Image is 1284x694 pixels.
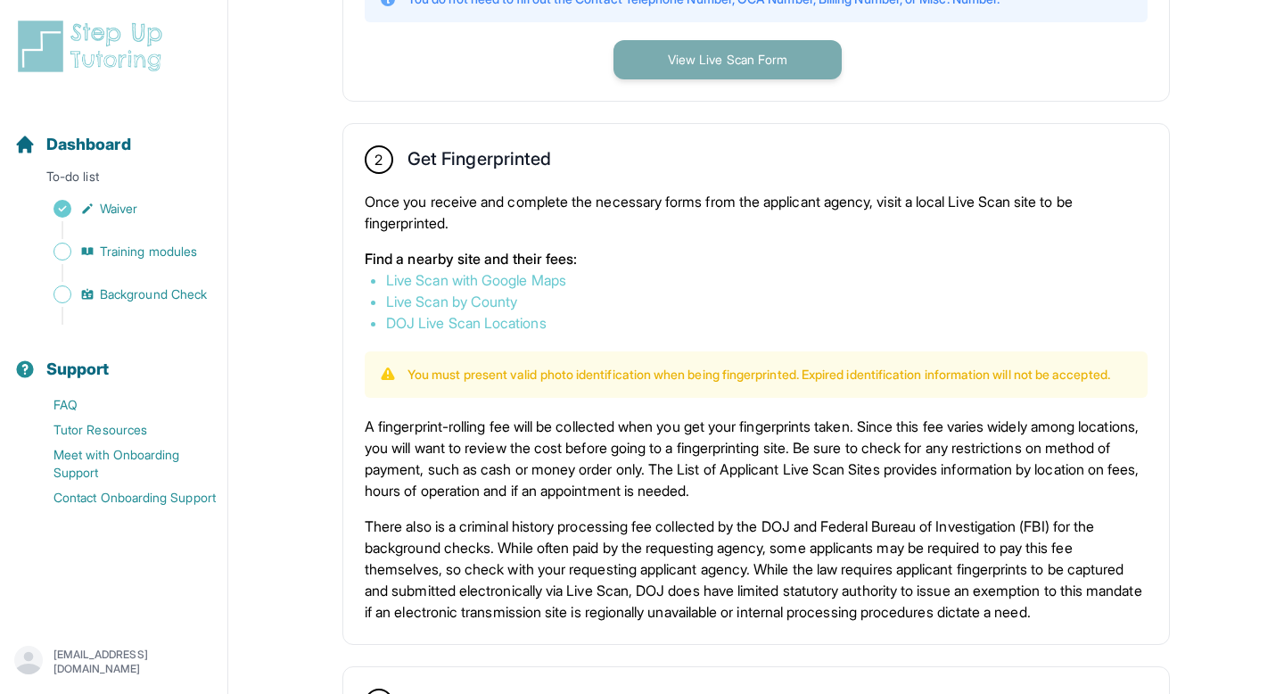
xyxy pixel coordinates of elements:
img: logo [14,18,173,75]
a: Waiver [14,196,227,221]
h2: Get Fingerprinted [407,148,551,177]
a: Tutor Resources [14,417,227,442]
p: There also is a criminal history processing fee collected by the DOJ and Federal Bureau of Invest... [365,516,1148,623]
button: Dashboard [7,103,220,164]
a: DOJ Live Scan Locations [386,314,547,332]
p: You must present valid photo identification when being fingerprinted. Expired identification info... [407,366,1110,384]
p: [EMAIL_ADDRESS][DOMAIN_NAME] [53,648,213,676]
p: To-do list [7,168,220,193]
a: Live Scan by County [386,293,517,310]
span: Training modules [100,243,197,260]
a: Dashboard [14,132,131,157]
button: Support [7,328,220,389]
span: 2 [374,149,383,170]
p: Once you receive and complete the necessary forms from the applicant agency, visit a local Live S... [365,191,1148,234]
a: View Live Scan Form [613,50,842,68]
a: Meet with Onboarding Support [14,442,227,485]
button: View Live Scan Form [613,40,842,79]
span: Dashboard [46,132,131,157]
a: Background Check [14,282,227,307]
a: Training modules [14,239,227,264]
a: FAQ [14,392,227,417]
button: [EMAIL_ADDRESS][DOMAIN_NAME] [14,646,213,678]
span: Waiver [100,200,137,218]
span: Support [46,357,110,382]
p: Find a nearby site and their fees: [365,248,1148,269]
p: A fingerprint-rolling fee will be collected when you get your fingerprints taken. Since this fee ... [365,416,1148,501]
span: Background Check [100,285,207,303]
a: Live Scan with Google Maps [386,271,566,289]
a: Contact Onboarding Support [14,485,227,510]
